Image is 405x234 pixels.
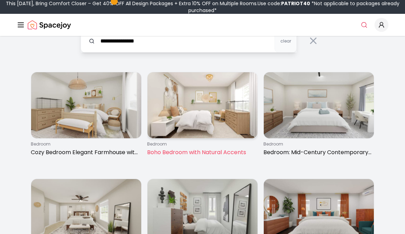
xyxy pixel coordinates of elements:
p: Cozy Bedroom Elegant Farmhouse with Rustic Accents [31,148,139,157]
p: bedroom [147,141,255,147]
img: Boho Bedroom with Natural Accents [147,72,258,138]
a: Bedroom: Mid-Century Contemporary with Calm VibesbedroomBedroom: Mid-Century Contemporary with [P... [263,72,374,159]
nav: Global [17,14,388,36]
p: bedroom [263,141,371,147]
span: clear [280,38,291,44]
button: clear [274,30,297,53]
a: Cozy Bedroom Elegant Farmhouse with Rustic AccentsbedroomCozy Bedroom Elegant Farmhouse with Rust... [31,72,142,159]
p: bedroom [31,141,139,147]
img: Bedroom: Mid-Century Contemporary with Calm Vibes [264,72,374,138]
p: Boho Bedroom with Natural Accents [147,148,255,157]
img: Spacejoy Logo [28,18,71,32]
a: Boho Bedroom with Natural AccentsbedroomBoho Bedroom with Natural Accents [147,72,258,159]
img: Cozy Bedroom Elegant Farmhouse with Rustic Accents [31,72,141,138]
a: Spacejoy [28,18,71,32]
p: Bedroom: Mid-Century Contemporary with [PERSON_NAME] [263,148,371,157]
